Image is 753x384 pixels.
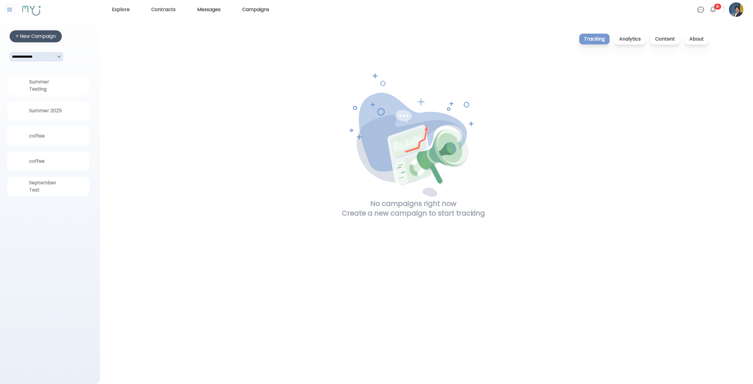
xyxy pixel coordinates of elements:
button: + New Campaign [10,30,62,42]
div: Summer 2025 [29,107,68,114]
span: 6 [714,4,721,10]
a: Campaigns [240,5,272,14]
p: Tracking [579,34,610,44]
img: Bell [709,6,716,13]
div: Summer Testing [29,78,68,93]
a: Contracts [149,5,178,14]
div: coffee [29,158,68,165]
div: + New Campaign [16,33,56,40]
img: Chat [697,6,704,13]
a: Explore [110,5,132,14]
div: coffee [29,132,68,140]
img: Profile [729,2,743,17]
h1: No campaigns right now [370,199,456,208]
p: About [685,34,709,44]
p: Analytics [614,34,646,44]
div: September Test [29,179,68,194]
p: Content [650,34,680,44]
a: Messages [195,5,223,14]
img: Close sidebar [6,6,14,13]
img: No Campaigns right now [350,73,477,199]
h1: Create a new campaign to start tracking [342,208,485,218]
